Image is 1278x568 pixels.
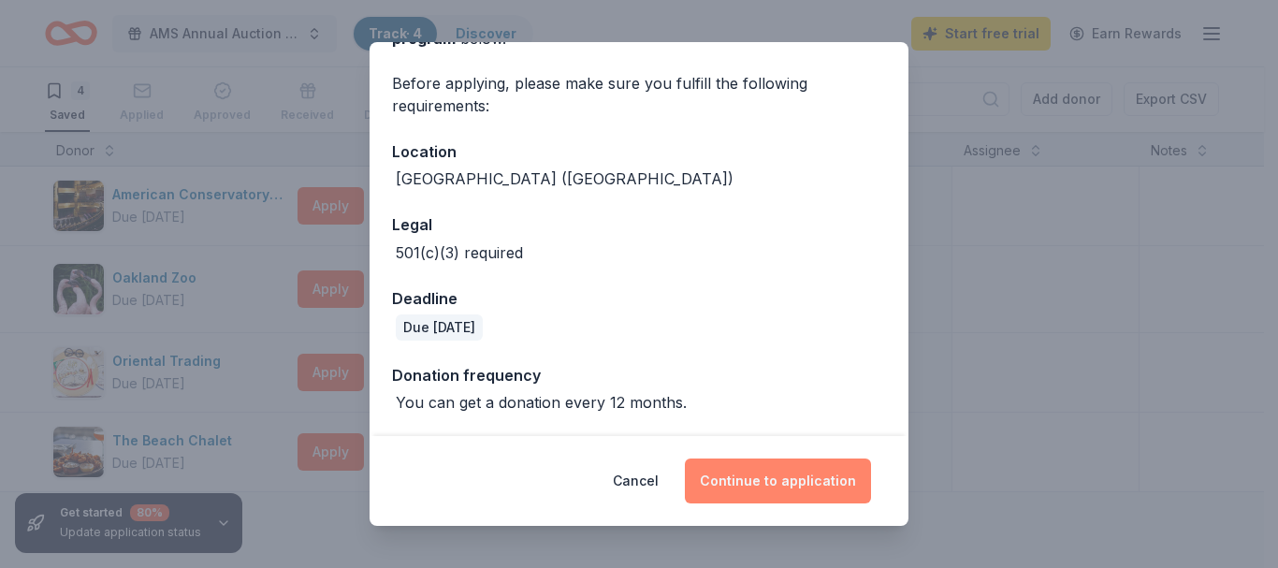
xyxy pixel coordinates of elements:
div: Legal [392,212,886,237]
div: Deadline [392,286,886,311]
div: Location [392,139,886,164]
div: You can get a donation every 12 months. [396,391,687,414]
div: 501(c)(3) required [396,241,523,264]
button: Cancel [613,459,659,503]
div: [GEOGRAPHIC_DATA] ([GEOGRAPHIC_DATA]) [396,167,733,190]
div: Donation frequency [392,363,886,387]
button: Continue to application [685,459,871,503]
div: Due [DATE] [396,314,483,341]
div: Before applying, please make sure you fulfill the following requirements: [392,72,886,117]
